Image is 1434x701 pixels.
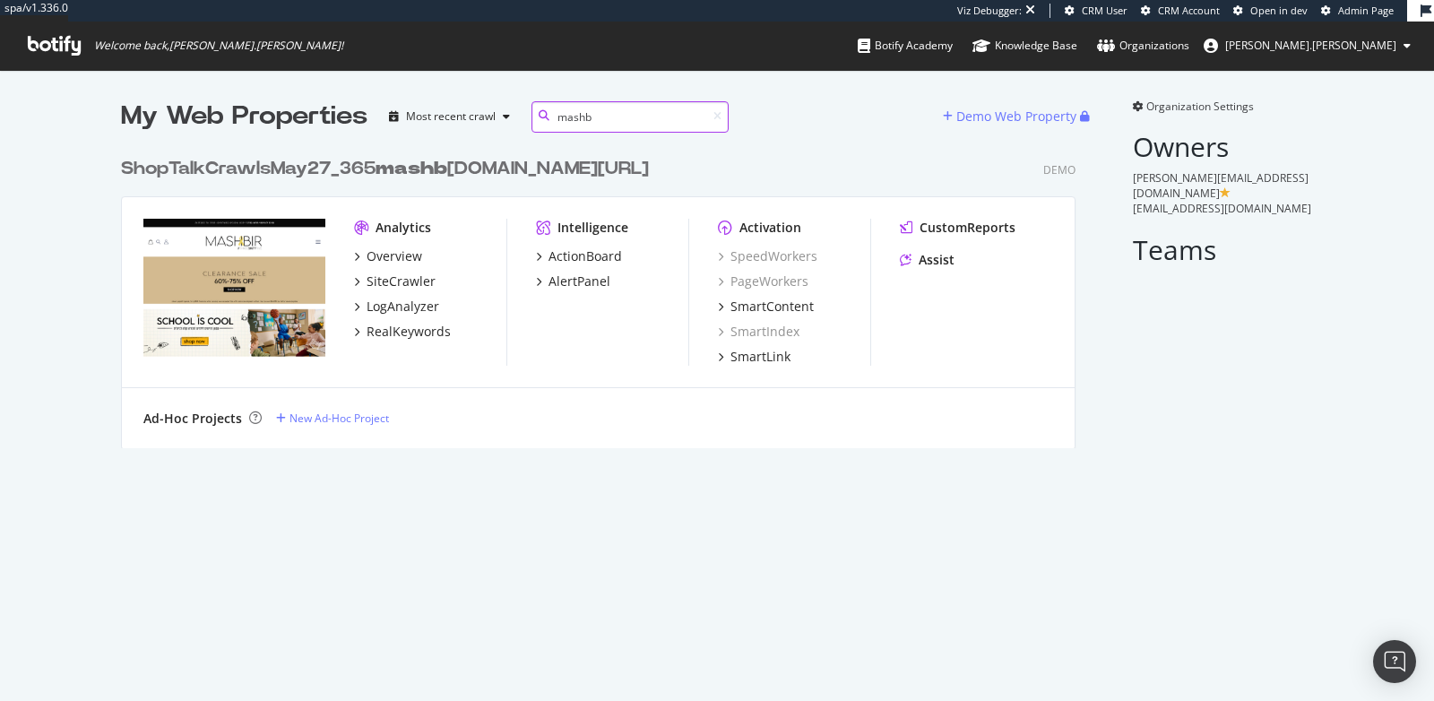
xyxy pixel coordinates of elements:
[121,134,1090,448] div: grid
[1097,37,1189,55] div: Organizations
[920,219,1015,237] div: CustomReports
[718,273,808,290] a: PageWorkers
[1141,4,1220,18] a: CRM Account
[382,102,517,131] button: Most recent crawl
[121,156,656,182] a: ShopTalkCrawlsMay27_365mashb[DOMAIN_NAME][URL]
[858,37,953,55] div: Botify Academy
[943,108,1080,124] a: Demo Web Property
[121,99,367,134] div: My Web Properties
[957,4,1022,18] div: Viz Debugger:
[536,273,610,290] a: AlertPanel
[943,102,1080,131] button: Demo Web Property
[730,298,814,316] div: SmartContent
[1082,4,1127,17] span: CRM User
[536,247,622,265] a: ActionBoard
[858,22,953,70] a: Botify Academy
[549,273,610,290] div: AlertPanel
[354,298,439,316] a: LogAnalyzer
[1043,162,1075,177] div: Demo
[972,37,1077,55] div: Knowledge Base
[900,251,955,269] a: Assist
[718,348,790,366] a: SmartLink
[367,247,422,265] div: Overview
[1189,31,1425,60] button: [PERSON_NAME].[PERSON_NAME]
[1133,235,1313,264] h2: Teams
[376,160,447,177] b: mashb
[956,108,1076,125] div: Demo Web Property
[1225,38,1396,53] span: emma.mcgillis
[1233,4,1308,18] a: Open in dev
[1338,4,1394,17] span: Admin Page
[919,251,955,269] div: Assist
[900,219,1015,237] a: CustomReports
[531,101,729,133] input: Search
[276,411,389,426] a: New Ad-Hoc Project
[557,219,628,237] div: Intelligence
[1065,4,1127,18] a: CRM User
[354,323,451,341] a: RealKeywords
[406,111,496,122] div: Most recent crawl
[367,298,439,316] div: LogAnalyzer
[1321,4,1394,18] a: Admin Page
[718,298,814,316] a: SmartContent
[143,410,242,428] div: Ad-Hoc Projects
[1250,4,1308,17] span: Open in dev
[1158,4,1220,17] span: CRM Account
[730,348,790,366] div: SmartLink
[121,156,649,182] div: ShopTalkCrawlsMay27_365 [DOMAIN_NAME][URL]
[367,323,451,341] div: RealKeywords
[1097,22,1189,70] a: Organizations
[718,247,817,265] a: SpeedWorkers
[94,39,343,53] span: Welcome back, [PERSON_NAME].[PERSON_NAME] !
[354,273,436,290] a: SiteCrawler
[718,323,799,341] a: SmartIndex
[549,247,622,265] div: ActionBoard
[1133,201,1311,216] span: [EMAIL_ADDRESS][DOMAIN_NAME]
[1133,132,1313,161] h2: Owners
[972,22,1077,70] a: Knowledge Base
[1133,170,1309,201] span: [PERSON_NAME][EMAIL_ADDRESS][DOMAIN_NAME]
[367,273,436,290] div: SiteCrawler
[143,219,325,364] img: ShopTalkCrawlsMay27_365mashbir.co.il/_bbl
[354,247,422,265] a: Overview
[289,411,389,426] div: New Ad-Hoc Project
[739,219,801,237] div: Activation
[376,219,431,237] div: Analytics
[1373,640,1416,683] div: Open Intercom Messenger
[1146,99,1254,114] span: Organization Settings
